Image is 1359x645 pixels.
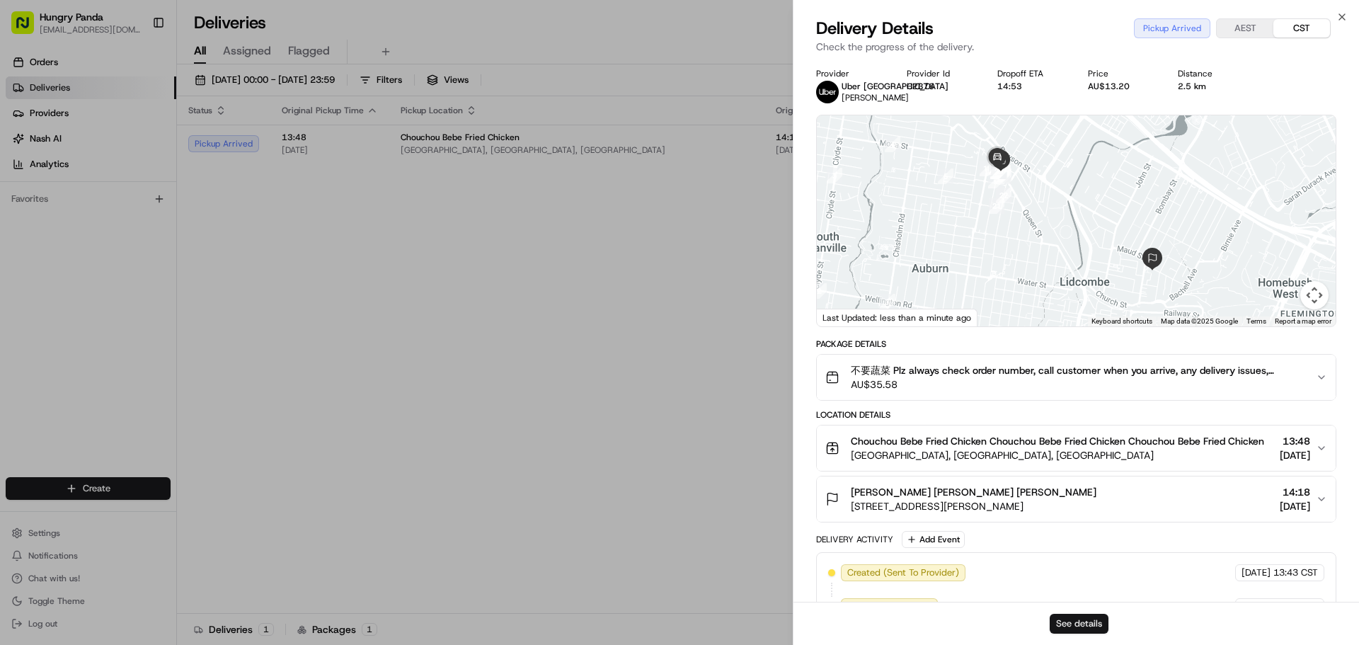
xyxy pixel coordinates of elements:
[28,220,40,232] img: 1736555255976-a54dd68f-1ca7-489b-9aae-adbdc363a1c4
[1246,317,1266,325] a: Terms (opens in new tab)
[997,81,1065,92] div: 14:53
[1242,600,1271,613] span: [DATE]
[1280,485,1310,499] span: 14:18
[1280,448,1310,462] span: [DATE]
[47,258,52,269] span: •
[1273,19,1330,38] button: CST
[1050,614,1108,634] button: See details
[134,316,227,331] span: API Documentation
[14,184,95,195] div: Past conversations
[847,566,959,579] span: Created (Sent To Provider)
[907,81,934,92] button: C2B76
[817,309,977,326] div: Last Updated: less than a minute ago
[816,17,934,40] span: Delivery Details
[811,283,827,299] div: 2
[820,308,867,326] a: Open this area in Google Maps (opens a new window)
[817,355,1336,400] button: 不要蔬菜 Plz always check order number, call customer when you arrive, any delivery issues, Contact W...
[1217,19,1273,38] button: AEST
[880,294,895,309] div: 1
[851,434,1264,448] span: Chouchou Bebe Fried Chicken Chouchou Bebe Fried Chicken Chouchou Bebe Fried Chicken
[1280,434,1310,448] span: 13:48
[851,363,1304,377] span: 不要蔬菜 Plz always check order number, call customer when you arrive, any delivery issues, Contact W...
[14,57,258,79] p: Welcome 👋
[851,448,1264,462] span: [GEOGRAPHIC_DATA], [GEOGRAPHIC_DATA], [GEOGRAPHIC_DATA]
[885,137,900,152] div: 4
[816,534,893,545] div: Delivery Activity
[125,219,159,231] span: 8月19日
[1178,81,1246,92] div: 2.5 km
[117,219,122,231] span: •
[1300,281,1329,309] button: Map camera controls
[827,168,842,183] div: 3
[114,311,233,336] a: 💻API Documentation
[997,68,1065,79] div: Dropoff ETA
[37,91,234,106] input: Clear
[1242,566,1271,579] span: [DATE]
[14,135,40,161] img: 1736555255976-a54dd68f-1ca7-489b-9aae-adbdc363a1c4
[989,198,1004,214] div: 21
[996,188,1011,203] div: 22
[44,219,115,231] span: [PERSON_NAME]
[851,485,1096,499] span: [PERSON_NAME] [PERSON_NAME] [PERSON_NAME]
[907,68,975,79] div: Provider Id
[1088,68,1156,79] div: Price
[842,81,948,92] span: Uber [GEOGRAPHIC_DATA]
[14,318,25,329] div: 📗
[816,68,884,79] div: Provider
[14,206,37,229] img: Bea Lacdao
[14,14,42,42] img: Nash
[816,81,839,103] img: uber-new-logo.jpeg
[817,426,1336,471] button: Chouchou Bebe Fried Chicken Chouchou Bebe Fried Chicken Chouchou Bebe Fried Chicken[GEOGRAPHIC_DA...
[816,338,1336,350] div: Package Details
[902,531,965,548] button: Add Event
[30,135,55,161] img: 1753817452368-0c19585d-7be3-40d9-9a41-2dc781b3d1eb
[141,351,171,362] span: Pylon
[1280,499,1310,513] span: [DATE]
[100,350,171,362] a: Powered byPylon
[988,173,1004,188] div: 6
[28,316,108,331] span: Knowledge Base
[64,135,232,149] div: Start new chat
[55,258,88,269] span: 8月15日
[8,311,114,336] a: 📗Knowledge Base
[994,167,1010,183] div: 13
[847,600,931,613] span: Not Assigned Driver
[842,92,909,103] span: [PERSON_NAME]
[851,499,1096,513] span: [STREET_ADDRESS][PERSON_NAME]
[817,476,1336,522] button: [PERSON_NAME] [PERSON_NAME] [PERSON_NAME][STREET_ADDRESS][PERSON_NAME]14:18[DATE]
[1275,317,1331,325] a: Report a map error
[851,377,1304,392] span: AU$35.58
[1178,68,1246,79] div: Distance
[816,409,1336,421] div: Location Details
[219,181,258,198] button: See all
[241,139,258,156] button: Start new chat
[1088,81,1156,92] div: AU$13.20
[820,308,867,326] img: Google
[996,169,1011,184] div: 11
[938,169,953,184] div: 5
[1091,316,1152,326] button: Keyboard shortcuts
[980,161,995,176] div: 18
[1273,566,1318,579] span: 13:43 CST
[1273,600,1318,613] span: 13:43 CST
[64,149,195,161] div: We're available if you need us!
[816,40,1336,54] p: Check the progress of the delivery.
[120,318,131,329] div: 💻
[1161,317,1238,325] span: Map data ©2025 Google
